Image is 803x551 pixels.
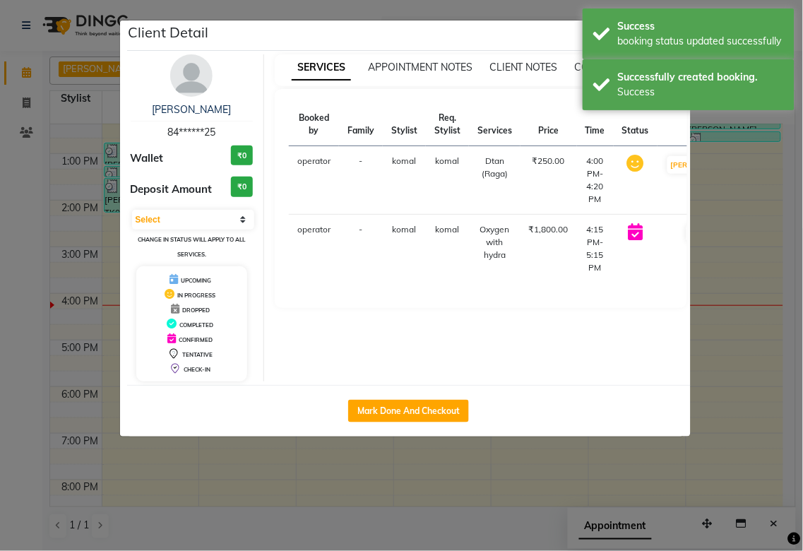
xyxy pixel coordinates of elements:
[426,103,469,146] th: Req. Stylist
[577,103,614,146] th: Time
[368,61,472,73] span: APPOINTMENT NOTES
[383,103,426,146] th: Stylist
[339,215,383,283] td: -
[179,321,213,328] span: COMPLETED
[289,146,339,215] td: operator
[182,307,210,314] span: DROPPED
[521,103,577,146] th: Price
[181,277,211,284] span: UPCOMING
[393,155,417,166] span: komal
[477,223,512,261] div: Oxygen with hydra
[575,61,648,73] span: CONSUMPTION
[339,103,383,146] th: Family
[618,19,784,34] div: Success
[686,225,715,242] button: START
[618,85,784,100] div: Success
[179,336,213,343] span: CONFIRMED
[131,150,164,167] span: Wallet
[231,177,253,197] h3: ₹0
[529,223,569,236] div: ₹1,800.00
[129,22,209,43] h5: Client Detail
[152,103,231,116] a: [PERSON_NAME]
[577,146,614,215] td: 4:00 PM-4:20 PM
[289,215,339,283] td: operator
[618,70,784,85] div: Successfully created booking.
[292,55,351,81] span: SERVICES
[436,224,460,235] span: komal
[477,155,512,180] div: Dtan (Raga)
[667,156,734,174] button: [PERSON_NAME]
[577,215,614,283] td: 4:15 PM-5:15 PM
[393,224,417,235] span: komal
[618,34,784,49] div: booking status updated successfully
[182,351,213,358] span: TENTATIVE
[231,146,253,166] h3: ₹0
[184,366,210,373] span: CHECK-IN
[469,103,521,146] th: Services
[348,400,469,422] button: Mark Done And Checkout
[138,236,245,258] small: Change in status will apply to all services.
[177,292,215,299] span: IN PROGRESS
[289,103,339,146] th: Booked by
[529,155,569,167] div: ₹250.00
[131,182,213,198] span: Deposit Amount
[170,54,213,97] img: avatar
[339,146,383,215] td: -
[489,61,558,73] span: CLIENT NOTES
[436,155,460,166] span: komal
[614,103,658,146] th: Status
